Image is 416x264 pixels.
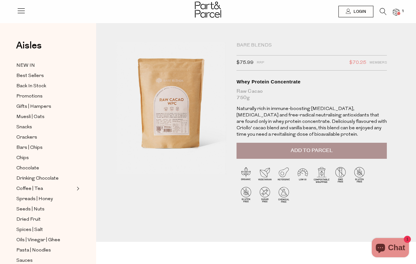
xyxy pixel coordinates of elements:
[16,113,75,121] a: Muesli | Oats
[237,185,255,204] img: P_P-ICONS-Live_Bec_V11_Gluten_Free.svg
[16,103,51,111] span: Gifts | Hampers
[16,195,53,203] span: Spreads | Honey
[16,175,75,183] a: Drinking Chocolate
[312,165,331,184] img: P_P-ICONS-Live_Bec_V11_Compostable_Wrapping.svg
[16,205,75,213] a: Seeds | Nuts
[291,147,333,154] span: Add to Parcel
[352,9,366,14] span: Login
[16,103,75,111] a: Gifts | Hampers
[16,134,37,141] span: Crackers
[237,88,387,101] div: Raw Cacao 750g
[370,59,387,67] span: Members
[16,113,45,121] span: Muesli | Oats
[237,42,387,49] div: Bare Blends
[16,185,43,193] span: Coffee | Tea
[16,236,60,244] span: Oils | Vinegar | Ghee
[16,236,75,244] a: Oils | Vinegar | Ghee
[16,62,35,70] span: NEW IN
[16,154,75,162] a: Chips
[16,175,59,183] span: Drinking Chocolate
[16,92,75,100] a: Promotions
[257,59,264,67] span: RRP
[16,226,75,234] a: Spices | Salt
[237,165,255,184] img: P_P-ICONS-Live_Bec_V11_Organic.svg
[331,165,350,184] img: P_P-ICONS-Live_Bec_V11_GMO_Free.svg
[16,93,43,100] span: Promotions
[274,185,293,204] img: P_P-ICONS-Live_Bec_V11_Chemical_Free.svg
[293,165,312,184] img: P_P-ICONS-Live_Bec_V11_Low_Gi.svg
[16,123,75,131] a: Snacks
[237,143,387,159] button: Add to Parcel
[16,164,75,172] a: Chocolate
[115,42,227,174] img: Whey Protein Concentrate
[237,59,254,67] span: $75.99
[16,216,75,224] a: Dried Fruit
[16,38,42,53] span: Aisles
[16,72,44,80] span: Best Sellers
[16,41,42,57] a: Aisles
[16,154,29,162] span: Chips
[16,216,41,224] span: Dried Fruit
[349,59,366,67] span: $70.25
[16,123,32,131] span: Snacks
[16,82,46,90] span: Back In Stock
[255,185,274,204] img: P_P-ICONS-Live_Bec_V11_Sugar_Free.svg
[16,195,75,203] a: Spreads | Honey
[75,185,79,192] button: Expand/Collapse Coffee | Tea
[16,185,75,193] a: Coffee | Tea
[16,133,75,141] a: Crackers
[16,226,43,234] span: Spices | Salt
[16,165,39,172] span: Chocolate
[16,247,51,254] span: Pasta | Noodles
[338,6,373,17] a: Login
[16,82,75,90] a: Back In Stock
[393,9,399,15] a: 1
[274,165,293,184] img: P_P-ICONS-Live_Bec_V11_Ketogenic.svg
[255,165,274,184] img: P_P-ICONS-Live_Bec_V11_Vegetarian.svg
[237,79,387,85] div: Whey Protein Concentrate
[350,165,369,184] img: P_P-ICONS-Live_Bec_V11_Gluten_Free.svg
[400,8,406,14] span: 1
[16,246,75,254] a: Pasta | Noodles
[195,2,221,18] img: Part&Parcel
[16,62,75,70] a: NEW IN
[370,238,411,259] inbox-online-store-chat: Shopify online store chat
[16,144,43,152] span: Bars | Chips
[16,144,75,152] a: Bars | Chips
[237,106,387,138] p: Naturally rich in immune-boosting [MEDICAL_DATA], [MEDICAL_DATA] and free-radical neutralising an...
[16,206,45,213] span: Seeds | Nuts
[16,72,75,80] a: Best Sellers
